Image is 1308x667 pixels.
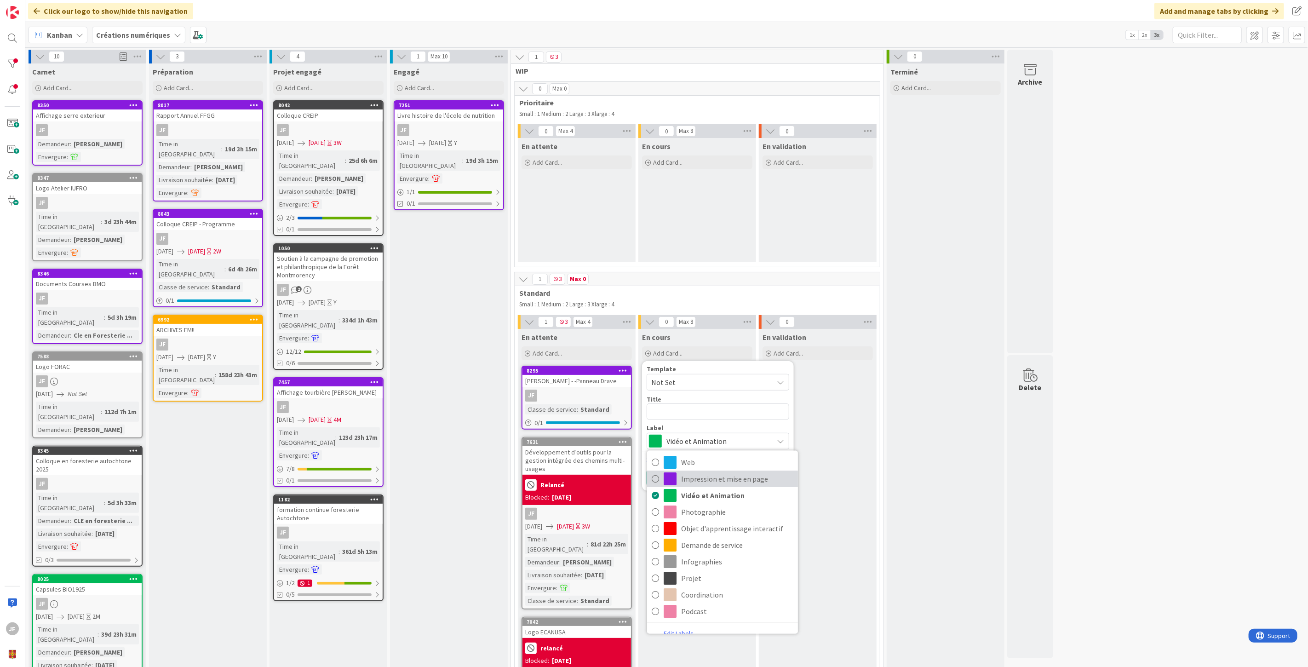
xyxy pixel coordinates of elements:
[154,295,262,306] div: 0/1
[33,101,142,109] div: 8350
[890,67,918,76] span: Terminé
[407,199,415,208] span: 0/1
[525,390,537,402] div: JF
[578,404,612,414] div: Standard
[642,142,671,151] span: En cours
[33,270,142,278] div: 8346
[395,101,503,109] div: 7251
[395,109,503,121] div: Livre histoire de l'école de nutrition
[33,455,142,475] div: Colloque en foresterie autochtone 2025
[156,259,224,279] div: Time in [GEOGRAPHIC_DATA]
[166,296,174,305] span: 0 / 1
[33,124,142,136] div: JF
[33,375,142,387] div: JF
[647,570,798,586] a: Projet
[774,158,803,167] span: Add Card...
[659,126,674,137] span: 0
[101,217,102,227] span: :
[274,527,383,539] div: JF
[286,464,295,474] span: 7 / 8
[429,138,446,148] span: [DATE]
[154,233,262,245] div: JF
[901,84,931,92] span: Add Card...
[774,349,803,357] span: Add Card...
[36,293,48,305] div: JF
[154,210,262,230] div: 8043Colloque CREIP - Programme
[308,199,309,209] span: :
[156,162,190,172] div: Demandeur
[156,388,187,398] div: Envergure
[395,186,503,198] div: 1/1
[154,218,262,230] div: Colloque CREIP - Programme
[33,197,142,209] div: JF
[296,286,302,292] span: 2
[70,235,71,245] span: :
[681,472,793,486] span: Impression et mise en page
[540,482,564,488] b: Relancé
[274,346,383,357] div: 12/12
[525,493,549,502] div: Blocked:
[274,463,383,475] div: 7/8
[576,320,590,324] div: Max 4
[274,124,383,136] div: JF
[49,51,64,62] span: 10
[1151,30,1163,40] span: 3x
[33,447,142,475] div: 8345Colloque en foresterie autochtone 2025
[394,67,419,76] span: Engagé
[681,555,793,569] span: Infographies
[277,186,333,196] div: Livraison souhaitée
[274,386,383,398] div: Affichage tourbière [PERSON_NAME]
[224,264,226,274] span: :
[36,389,53,399] span: [DATE]
[333,186,334,196] span: :
[647,504,798,520] a: Photographie
[454,138,457,148] div: Y
[274,244,383,281] div: 1050Soutien à la campagne de promotion et philanthropique de la Forêt Montmorency
[36,478,48,490] div: JF
[33,478,142,490] div: JF
[522,390,631,402] div: JF
[522,508,631,520] div: JF
[405,84,434,92] span: Add Card...
[215,370,216,380] span: :
[397,150,462,171] div: Time in [GEOGRAPHIC_DATA]
[286,347,301,356] span: 12 / 12
[209,282,243,292] div: Standard
[70,425,71,435] span: :
[679,129,693,133] div: Max 8
[36,212,101,232] div: Time in [GEOGRAPHIC_DATA]
[1018,76,1043,87] div: Archive
[36,124,48,136] div: JF
[642,333,671,342] span: En cours
[647,471,798,487] a: Impression et mise en page
[33,575,142,595] div: 8025Capsules BIO1925
[430,54,447,59] div: Max 10
[96,30,170,40] b: Créations numériques
[679,320,693,324] div: Max 8
[208,282,209,292] span: :
[681,455,793,469] span: Web
[277,333,308,343] div: Envergure
[647,627,714,640] a: Edit Labels...
[681,604,793,618] span: Podcast
[274,495,383,504] div: 1182
[340,315,380,325] div: 334d 1h 43m
[533,349,562,357] span: Add Card...
[36,330,70,340] div: Demandeur
[1019,382,1042,393] div: Delete
[273,67,321,76] span: Projet engagé
[462,155,464,166] span: :
[522,446,631,475] div: Développement d’outils pour la gestion intégrée des chemins multi-usages
[653,158,683,167] span: Add Card...
[221,144,223,154] span: :
[308,450,309,460] span: :
[277,284,289,296] div: JF
[333,298,337,307] div: Y
[277,173,311,184] div: Demandeur
[309,138,326,148] span: [DATE]
[653,349,683,357] span: Add Card...
[570,277,586,282] div: Max 0
[156,188,187,198] div: Envergure
[216,370,259,380] div: 158d 23h 43m
[528,52,544,63] span: 1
